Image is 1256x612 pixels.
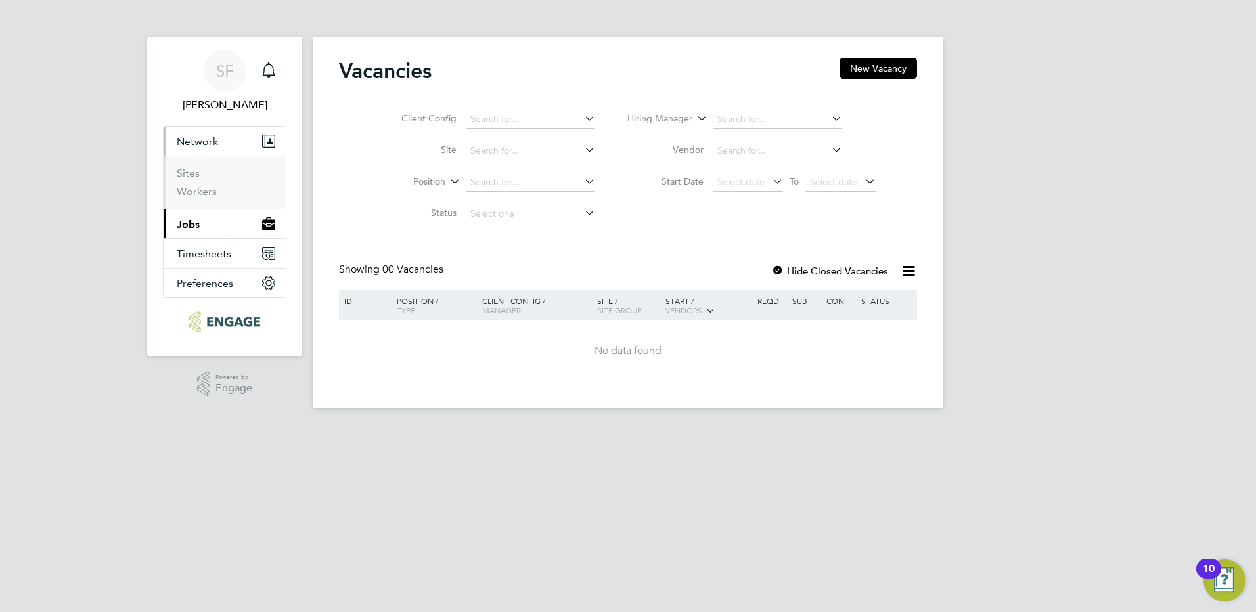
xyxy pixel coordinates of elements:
[617,112,692,125] label: Hiring Manager
[163,311,286,332] a: Go to home page
[147,37,302,356] nav: Main navigation
[189,311,259,332] img: ncclondon-logo-retina.png
[163,97,286,113] span: Silvia Faja
[466,173,595,192] input: Search for...
[215,383,252,394] span: Engage
[479,290,594,321] div: Client Config /
[339,263,446,276] div: Showing
[163,50,286,113] a: SF[PERSON_NAME]
[771,265,888,277] label: Hide Closed Vacancies
[177,185,217,198] a: Workers
[665,305,702,315] span: Vendors
[341,344,915,358] div: No data found
[164,269,286,297] button: Preferences
[594,290,663,321] div: Site /
[215,372,252,383] span: Powered by
[177,248,231,260] span: Timesheets
[177,135,218,148] span: Network
[177,167,200,179] a: Sites
[628,175,704,187] label: Start Date
[713,110,842,129] input: Search for...
[786,173,803,190] span: To
[597,305,642,315] span: Site Group
[339,58,432,84] h2: Vacancies
[482,305,521,315] span: Manager
[823,290,857,312] div: Conf
[387,290,479,321] div: Position /
[628,144,704,156] label: Vendor
[717,176,765,188] span: Select date
[789,290,823,312] div: Sub
[341,290,387,312] div: ID
[381,112,457,124] label: Client Config
[466,205,595,223] input: Select one
[177,218,200,230] span: Jobs
[177,277,233,290] span: Preferences
[216,62,234,79] span: SF
[164,209,286,238] button: Jobs
[1203,569,1215,586] div: 10
[197,372,253,397] a: Powered byEngage
[810,176,857,188] span: Select date
[381,144,457,156] label: Site
[754,290,788,312] div: Reqd
[164,156,286,209] div: Network
[466,110,595,129] input: Search for...
[397,305,415,315] span: Type
[382,263,443,276] span: 00 Vacancies
[381,207,457,219] label: Status
[1203,559,1245,601] button: Open Resource Center, 10 new notifications
[370,175,445,188] label: Position
[840,58,917,79] button: New Vacancy
[466,142,595,160] input: Search for...
[164,127,286,156] button: Network
[858,290,915,312] div: Status
[662,290,754,322] div: Start /
[164,239,286,268] button: Timesheets
[713,142,842,160] input: Search for...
